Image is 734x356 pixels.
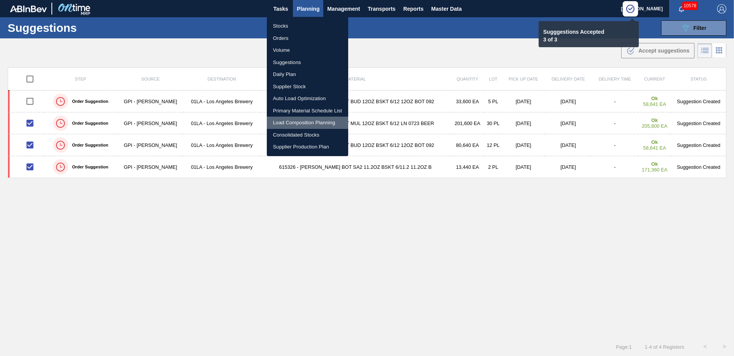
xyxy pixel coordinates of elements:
[267,44,348,56] a: Volume
[267,56,348,69] a: Suggestions
[267,141,348,153] a: Supplier Production Plan
[267,105,348,117] a: Primary Material Schedule List
[267,92,348,105] a: Auto Load Optimization
[267,117,348,129] a: Load Composition Planning
[267,32,348,44] a: Orders
[267,68,348,81] a: Daily Plan
[267,20,348,32] a: Stocks
[267,129,348,141] a: Consolidated Stocks
[267,81,348,93] a: Supplier Stock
